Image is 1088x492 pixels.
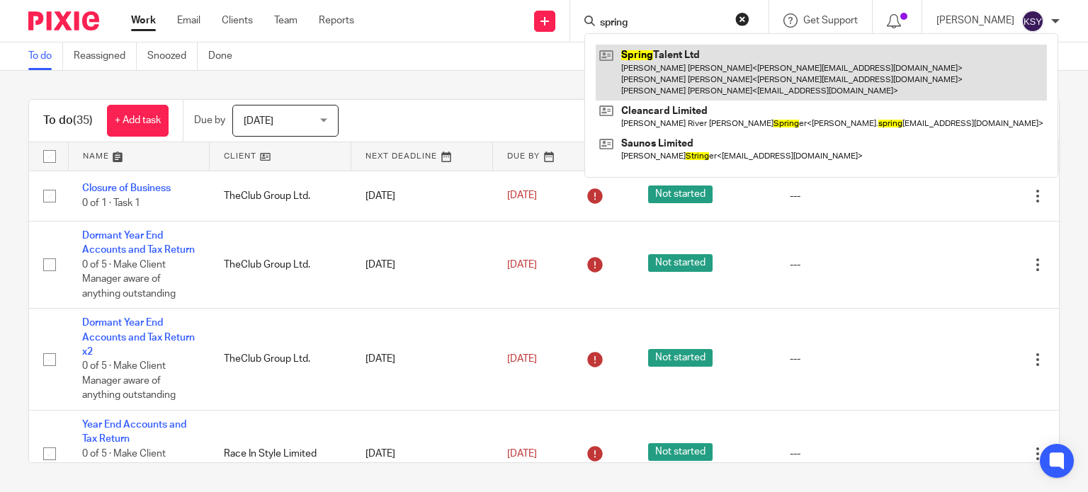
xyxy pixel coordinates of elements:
[82,361,176,400] span: 0 of 5 · Make Client Manager aware of anything outstanding
[507,449,537,459] span: [DATE]
[790,447,903,461] div: ---
[210,171,351,221] td: TheClub Group Ltd.
[244,116,273,126] span: [DATE]
[43,113,93,128] h1: To do
[74,42,137,70] a: Reassigned
[790,352,903,366] div: ---
[274,13,297,28] a: Team
[648,185,713,203] span: Not started
[82,420,186,444] a: Year End Accounts and Tax Return
[194,113,225,127] p: Due by
[790,258,903,272] div: ---
[82,183,171,193] a: Closure of Business
[648,254,713,272] span: Not started
[147,42,198,70] a: Snoozed
[222,13,253,28] a: Clients
[351,171,493,221] td: [DATE]
[803,16,858,25] span: Get Support
[210,309,351,411] td: TheClub Group Ltd.
[735,12,749,26] button: Clear
[28,11,99,30] img: Pixie
[790,189,903,203] div: ---
[82,198,140,208] span: 0 of 1 · Task 1
[599,17,726,30] input: Search
[319,13,354,28] a: Reports
[507,191,537,201] span: [DATE]
[507,260,537,270] span: [DATE]
[73,115,93,126] span: (35)
[82,449,176,488] span: 0 of 5 · Make Client Manager aware of anything outstanding
[648,349,713,367] span: Not started
[351,221,493,308] td: [DATE]
[936,13,1014,28] p: [PERSON_NAME]
[351,309,493,411] td: [DATE]
[82,260,176,299] span: 0 of 5 · Make Client Manager aware of anything outstanding
[208,42,243,70] a: Done
[210,221,351,308] td: TheClub Group Ltd.
[82,318,195,357] a: Dormant Year End Accounts and Tax Return x2
[1021,10,1044,33] img: svg%3E
[131,13,156,28] a: Work
[177,13,200,28] a: Email
[648,443,713,461] span: Not started
[507,354,537,364] span: [DATE]
[82,231,195,255] a: Dormant Year End Accounts and Tax Return
[107,105,169,137] a: + Add task
[28,42,63,70] a: To do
